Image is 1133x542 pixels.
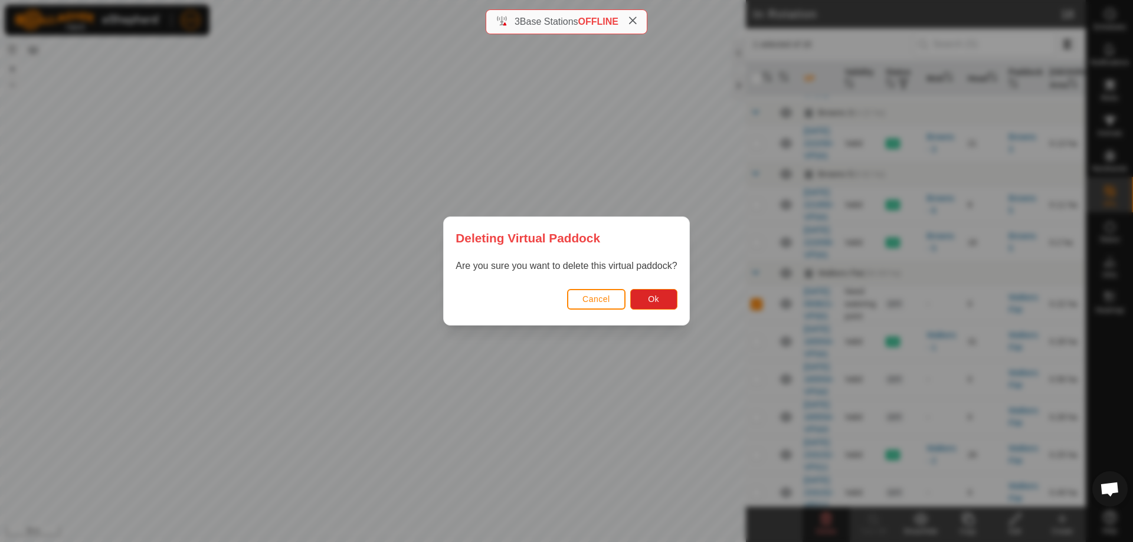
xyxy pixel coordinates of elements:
[456,259,677,273] p: Are you sure you want to delete this virtual paddock?
[630,289,677,310] button: Ok
[582,294,610,304] span: Cancel
[456,229,600,247] span: Deleting Virtual Paddock
[648,294,659,304] span: Ok
[520,17,578,27] span: Base Stations
[578,17,618,27] span: OFFLINE
[567,289,626,310] button: Cancel
[515,17,520,27] span: 3
[1092,471,1128,507] div: Open chat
